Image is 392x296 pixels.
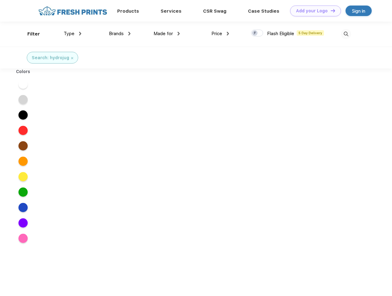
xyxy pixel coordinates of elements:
[346,6,372,16] a: Sign in
[32,55,69,61] div: Search: hydrojug
[117,8,139,14] a: Products
[352,7,365,14] div: Sign in
[27,31,40,38] div: Filter
[128,32,130,35] img: dropdown.png
[267,31,294,36] span: Flash Eligible
[296,8,328,14] div: Add your Logo
[37,6,109,16] img: fo%20logo%202.webp
[341,29,351,39] img: desktop_search.svg
[227,32,229,35] img: dropdown.png
[178,32,180,35] img: dropdown.png
[297,30,324,36] span: 5 Day Delivery
[109,31,124,36] span: Brands
[79,32,81,35] img: dropdown.png
[211,31,222,36] span: Price
[154,31,173,36] span: Made for
[11,68,35,75] div: Colors
[64,31,74,36] span: Type
[71,57,73,59] img: filter_cancel.svg
[331,9,335,12] img: DT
